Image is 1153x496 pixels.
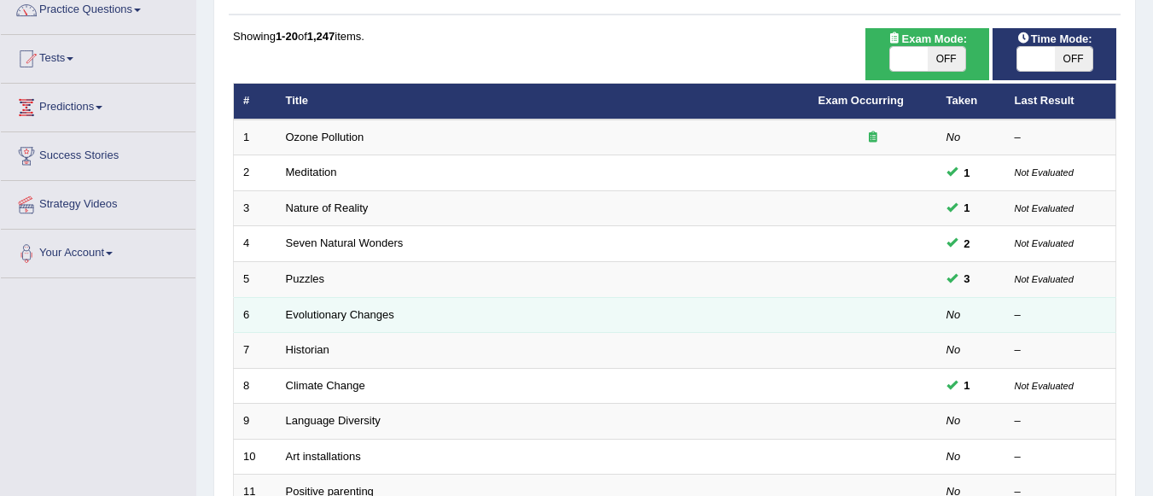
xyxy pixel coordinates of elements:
[234,368,277,404] td: 8
[307,30,335,43] b: 1,247
[234,439,277,475] td: 10
[234,120,277,155] td: 1
[286,201,369,214] a: Nature of Reality
[1015,130,1107,146] div: –
[234,226,277,262] td: 4
[286,272,325,285] a: Puzzles
[277,84,809,120] th: Title
[958,270,977,288] span: You can still take this question
[233,28,1116,44] div: Showing of items.
[1015,413,1107,429] div: –
[818,94,904,107] a: Exam Occurring
[881,30,973,48] span: Exam Mode:
[946,343,961,356] em: No
[1,84,195,126] a: Predictions
[1,181,195,224] a: Strategy Videos
[286,343,329,356] a: Historian
[286,450,361,463] a: Art installations
[234,155,277,191] td: 2
[234,84,277,120] th: #
[1010,30,1099,48] span: Time Mode:
[946,450,961,463] em: No
[958,164,977,182] span: You can still take this question
[276,30,298,43] b: 1-20
[1015,274,1074,284] small: Not Evaluated
[234,333,277,369] td: 7
[286,414,381,427] a: Language Diversity
[946,414,961,427] em: No
[234,262,277,298] td: 5
[1015,342,1107,359] div: –
[818,130,928,146] div: Exam occurring question
[286,166,337,178] a: Meditation
[1015,381,1074,391] small: Not Evaluated
[1,35,195,78] a: Tests
[234,404,277,440] td: 9
[286,236,404,249] a: Seven Natural Wonders
[1015,238,1074,248] small: Not Evaluated
[1015,167,1074,178] small: Not Evaluated
[1015,307,1107,324] div: –
[1,230,195,272] a: Your Account
[1,132,195,175] a: Success Stories
[937,84,1005,120] th: Taken
[958,199,977,217] span: You can still take this question
[286,131,364,143] a: Ozone Pollution
[234,297,277,333] td: 6
[946,131,961,143] em: No
[1015,449,1107,465] div: –
[1055,47,1092,71] span: OFF
[286,308,394,321] a: Evolutionary Changes
[928,47,965,71] span: OFF
[1015,203,1074,213] small: Not Evaluated
[958,376,977,394] span: You can still take this question
[234,190,277,226] td: 3
[946,308,961,321] em: No
[286,379,365,392] a: Climate Change
[1005,84,1116,120] th: Last Result
[958,235,977,253] span: You can still take this question
[865,28,989,80] div: Show exams occurring in exams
